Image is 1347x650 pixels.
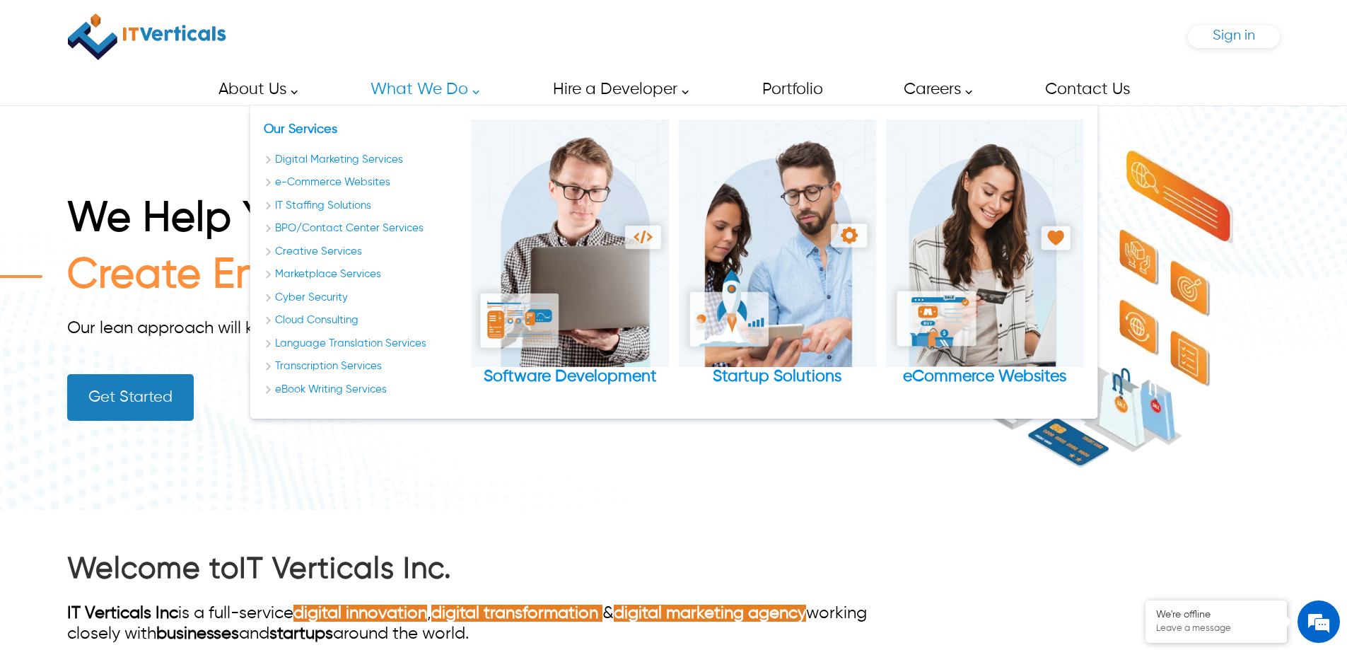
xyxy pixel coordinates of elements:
img: Startup Solutions [678,120,876,367]
img: salesiqlogo_leal7QplfZFryJ6FIlVepeu7OftD7mt8q6exU6-34PB8prfIgodN67KcxXM9Y7JQ_.png [98,371,107,380]
span: We are offline. Please leave us a message. [30,178,247,321]
a: IT Verticals Inc [67,605,178,622]
a: Cloud Consulting [264,313,462,329]
a: eBook Writing Services [264,382,462,398]
a: businesses [156,625,239,642]
a: Digital Marketing Services [264,152,462,168]
a: Careers [887,74,980,105]
a: Cyber Security [264,290,462,306]
a: Marketplace Services [264,267,462,283]
span: Sign in [1213,28,1255,43]
a: bpo contact center services [264,221,462,237]
a: digital innovation [293,605,427,622]
img: logo_Zg8I0qSkbAqR2WFHt3p6CTuqpyXMFPubPcD2OT02zFN43Cy9FUNNG3NEPhM_Q1qe_.png [24,85,59,93]
div: We're offline [1156,609,1276,621]
a: Transcription Services [264,359,462,375]
a: e-Commerce Websites [264,175,462,191]
a: Contact Us [1029,74,1145,105]
img: Software Development [471,120,669,367]
a: Portfolio [746,74,838,105]
img: IT Verticals Inc [68,7,226,66]
a: startups [269,625,333,642]
a: Sign in [1213,33,1255,42]
div: Our lean approach will keep you on budget and schedule. [67,318,844,339]
span: Create Engaging e-Commerc [67,255,644,296]
div: eCommerce Websites [885,120,1083,405]
img: eCommerce Websites [885,120,1083,367]
div: Startup Solutions [678,120,876,405]
div: eCommerce Websites [885,367,1083,387]
div: Software Development [471,120,669,405]
a: IT Verticals Inc. [239,555,452,584]
div: Minimize live chat window [232,7,266,41]
p: Leave a message [1156,623,1276,634]
div: Startup Solutions [678,367,876,387]
a: Language Translation Services [264,336,462,352]
a: What We Do [354,74,487,105]
a: Our Services [264,123,337,136]
a: Get Started [67,374,194,421]
a: IT Staffing Solutions [264,198,462,214]
a: IT Verticals Inc [67,7,227,66]
div: Software Development [471,367,669,387]
div: Leave a message [74,79,238,98]
a: digital transformation [431,605,598,622]
a: Hire a Developer [537,74,696,105]
a: Creative Services [264,244,462,260]
a: digital marketing agency [614,605,806,622]
h2: Welcome to [67,550,916,589]
a: eCommerce Websites [885,120,1083,387]
em: Submit [207,436,257,455]
em: Driven by SalesIQ [111,371,180,381]
h1: We Help You [67,195,844,251]
a: Startup Solutions [678,120,876,387]
a: About Us [202,74,305,105]
textarea: Type your message and click 'Submit' [7,386,269,436]
a: Software Development [471,120,669,387]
